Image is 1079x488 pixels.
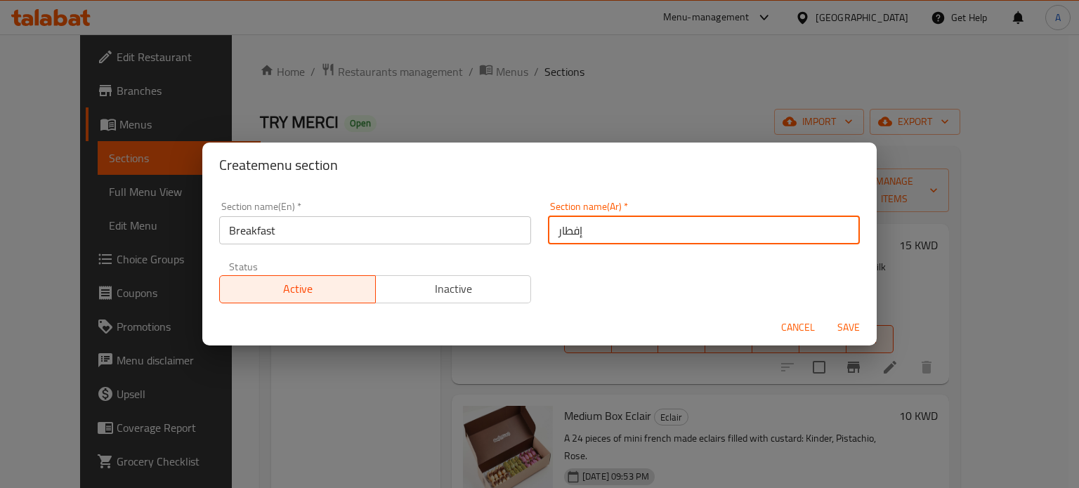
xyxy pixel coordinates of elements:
[832,319,865,336] span: Save
[781,319,815,336] span: Cancel
[219,154,860,176] h2: Create menu section
[776,315,820,341] button: Cancel
[225,279,370,299] span: Active
[219,216,531,244] input: Please enter section name(en)
[219,275,376,303] button: Active
[826,315,871,341] button: Save
[381,279,526,299] span: Inactive
[548,216,860,244] input: Please enter section name(ar)
[375,275,532,303] button: Inactive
